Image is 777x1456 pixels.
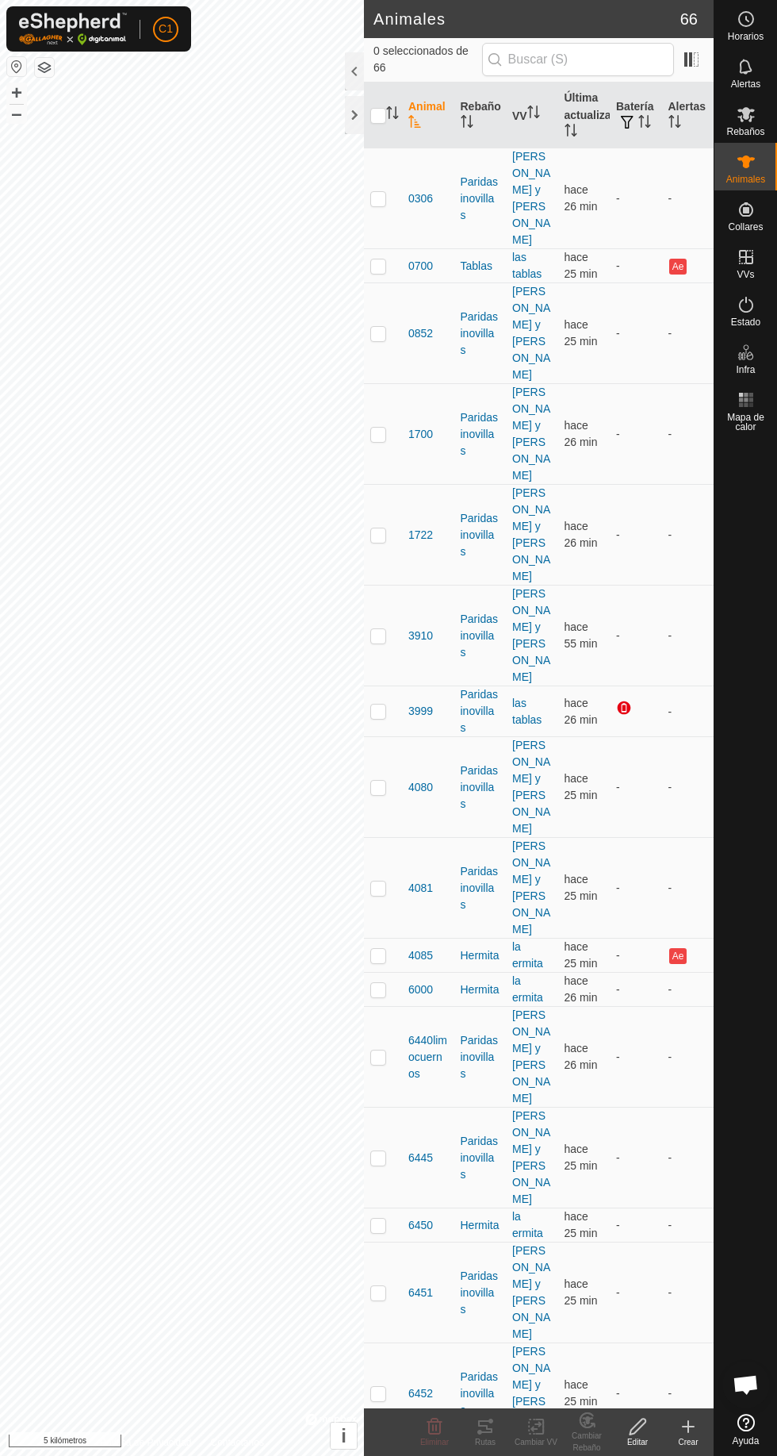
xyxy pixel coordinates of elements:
[731,79,760,90] font: Alertas
[461,259,492,272] font: Tablas
[408,983,433,996] font: 6000
[386,109,399,121] p-sorticon: Activar para ordenar
[616,1286,620,1299] font: -
[668,428,672,440] font: -
[668,1387,672,1400] font: -
[616,192,620,205] font: -
[461,1219,499,1231] font: Hermita
[672,261,684,272] font: Ae
[461,764,498,810] font: Paridasinovillas
[408,781,433,793] font: 4080
[668,629,672,642] font: -
[512,386,550,482] a: [PERSON_NAME] y [PERSON_NAME]
[668,705,672,718] font: -
[408,1286,433,1299] font: 6451
[475,1438,496,1446] font: Rutas
[11,82,22,103] font: +
[461,1135,498,1181] font: Paridasinovillas
[461,117,473,130] p-sorticon: Activar para ordenar
[461,411,498,457] font: Paridasinovillas
[461,512,498,558] font: Paridasinovillas
[565,520,598,549] span: 27 de agosto de 2025, 22:05
[512,739,550,835] font: [PERSON_NAME] y [PERSON_NAME]
[565,251,598,280] font: hace 25 min
[461,983,499,996] font: Hermita
[616,1219,620,1231] font: -
[669,948,687,964] button: Ae
[408,949,433,962] font: 4085
[7,57,26,76] button: Restablecer mapa
[512,109,527,122] font: VV
[727,412,764,432] font: Mapa de calor
[565,318,598,348] span: 27 de agosto de 2025, 22:05
[733,1435,760,1446] font: Ayuda
[512,486,550,582] font: [PERSON_NAME] y [PERSON_NAME]
[565,1143,598,1172] span: 27 de agosto de 2025, 22:06
[669,259,687,275] button: Ae
[668,327,672,340] font: -
[565,91,634,121] font: Última actualización
[512,974,543,1004] a: la ermita
[19,13,127,45] img: Logotipo de Gallagher
[565,873,598,902] span: 27 de agosto de 2025, 22:06
[572,1431,602,1452] font: Cambiar Rebaño
[408,259,433,272] font: 0700
[7,104,26,123] button: –
[408,117,421,130] p-sorticon: Activar para ordenar
[565,974,598,1004] font: hace 26 min
[668,1051,672,1063] font: -
[678,1438,698,1446] font: Crear
[565,520,598,549] font: hace 26 min
[737,269,754,280] font: VVs
[341,1425,346,1446] font: i
[482,43,674,76] input: Buscar (S)
[728,31,764,42] font: Horarios
[461,1270,498,1316] font: Paridasinovillas
[408,1151,433,1164] font: 6445
[565,318,598,348] font: hace 25 min
[565,940,598,970] font: hace 25 min
[512,1345,550,1441] a: [PERSON_NAME] y [PERSON_NAME]
[408,528,433,541] font: 1722
[668,1151,672,1164] font: -
[668,781,672,793] font: -
[616,983,620,996] font: -
[565,873,598,902] font: hace 25 min
[565,251,598,280] span: 27 de agosto de 2025, 22:05
[512,587,550,683] a: [PERSON_NAME] y [PERSON_NAME]
[616,1151,620,1164] font: -
[512,150,550,246] font: [PERSON_NAME] y [PERSON_NAME]
[565,1378,598,1408] span: 27 de agosto de 2025, 22:05
[565,1210,598,1239] span: 27 de agosto de 2025, 22:05
[512,839,550,935] font: [PERSON_NAME] y [PERSON_NAME]
[512,940,543,970] font: la ermita
[565,1378,598,1408] font: hace 25 min
[565,1210,598,1239] font: hace 25 min
[408,1219,433,1231] font: 6450
[461,1034,498,1080] font: Paridasinovillas
[616,949,620,962] font: -
[627,1438,648,1446] font: Editar
[565,620,598,650] font: hace 55 min
[616,428,620,440] font: -
[512,1210,543,1239] a: la ermita
[159,22,173,35] font: C1
[408,882,433,894] font: 4081
[565,974,598,1004] span: 27 de agosto de 2025, 22:05
[668,983,672,996] font: -
[512,697,542,726] a: las tablas
[461,688,498,734] font: Paridasinovillas
[408,629,433,642] font: 3910
[616,629,620,642] font: -
[408,428,433,440] font: 1700
[722,1361,770,1408] a: Chat abierto
[373,10,446,28] font: Animales
[512,1109,550,1205] font: [PERSON_NAME] y [PERSON_NAME]
[461,175,498,221] font: Paridasinovillas
[565,620,598,650] span: 27 de agosto de 2025, 21:36
[461,100,501,113] font: Rebaño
